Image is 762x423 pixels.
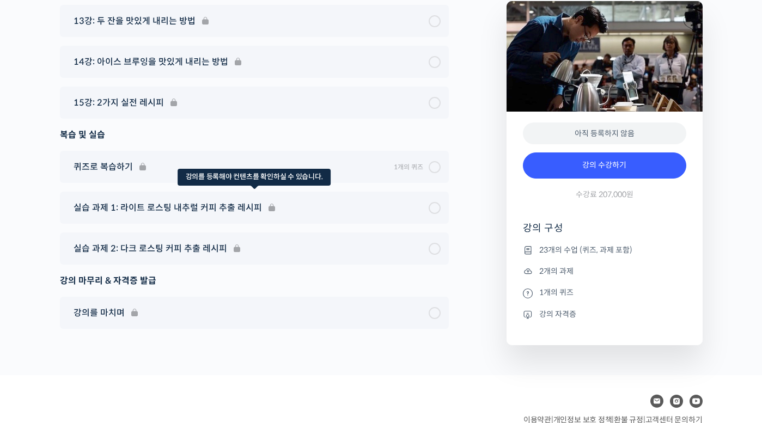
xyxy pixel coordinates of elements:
a: 대화 [72,333,141,360]
li: 1개의 퀴즈 [523,286,686,299]
li: 강의 자격증 [523,308,686,321]
div: 복습 및 실습 [60,127,449,142]
a: 강의 수강하기 [523,152,686,179]
li: 23개의 수업 (퀴즈, 과제 포함) [523,243,686,256]
div: 강의 마무리 & 자격증 발급 [60,273,449,288]
span: 대화 [100,350,113,358]
span: 수강료 207,000원 [576,189,633,200]
span: 설정 [168,349,181,358]
h4: 강의 구성 [523,222,686,243]
a: 설정 [141,333,209,360]
li: 2개의 과제 [523,265,686,278]
div: 아직 등록하지 않음 [523,122,686,145]
span: 홈 [34,349,41,358]
a: 홈 [3,333,72,360]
